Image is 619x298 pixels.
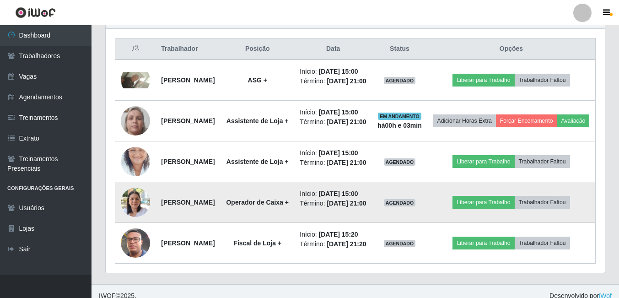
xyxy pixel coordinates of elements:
[226,158,289,165] strong: Assistente de Loja +
[121,72,150,88] img: 1757146664616.jpeg
[515,74,570,87] button: Trabalhador Faltou
[327,200,366,207] time: [DATE] 21:00
[161,199,215,206] strong: [PERSON_NAME]
[378,113,421,120] span: EM ANDAMENTO
[327,240,366,248] time: [DATE] 21:20
[557,114,589,127] button: Avaliação
[121,135,150,188] img: 1677848309634.jpeg
[121,88,150,153] img: 1711628475483.jpeg
[319,149,358,157] time: [DATE] 15:00
[384,158,416,166] span: AGENDADO
[452,237,514,249] button: Liberar para Trabalho
[300,76,366,86] li: Término:
[300,148,366,158] li: Início:
[452,74,514,87] button: Liberar para Trabalho
[300,199,366,208] li: Término:
[161,239,215,247] strong: [PERSON_NAME]
[15,7,56,18] img: CoreUI Logo
[515,237,570,249] button: Trabalhador Faltou
[300,117,366,127] li: Término:
[300,230,366,239] li: Início:
[300,108,366,117] li: Início:
[452,155,514,168] button: Liberar para Trabalho
[319,231,358,238] time: [DATE] 15:20
[319,190,358,197] time: [DATE] 15:00
[319,68,358,75] time: [DATE] 15:00
[300,239,366,249] li: Término:
[433,114,496,127] button: Adicionar Horas Extra
[161,158,215,165] strong: [PERSON_NAME]
[452,196,514,209] button: Liberar para Trabalho
[300,158,366,168] li: Término:
[121,183,150,222] img: 1726671654574.jpeg
[221,38,294,60] th: Posição
[319,108,358,116] time: [DATE] 15:00
[496,114,557,127] button: Forçar Encerramento
[121,217,150,269] img: 1740128327849.jpeg
[377,122,422,129] strong: há 00 h e 03 min
[327,77,366,85] time: [DATE] 21:00
[327,118,366,125] time: [DATE] 21:00
[372,38,427,60] th: Status
[300,189,366,199] li: Início:
[515,155,570,168] button: Trabalhador Faltou
[384,240,416,247] span: AGENDADO
[156,38,221,60] th: Trabalhador
[161,76,215,84] strong: [PERSON_NAME]
[161,117,215,125] strong: [PERSON_NAME]
[515,196,570,209] button: Trabalhador Faltou
[248,76,267,84] strong: ASG +
[384,199,416,206] span: AGENDADO
[427,38,596,60] th: Opções
[384,77,416,84] span: AGENDADO
[233,239,281,247] strong: Fiscal de Loja +
[226,117,289,125] strong: Assistente de Loja +
[300,67,366,76] li: Início:
[327,159,366,166] time: [DATE] 21:00
[294,38,372,60] th: Data
[226,199,289,206] strong: Operador de Caixa +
